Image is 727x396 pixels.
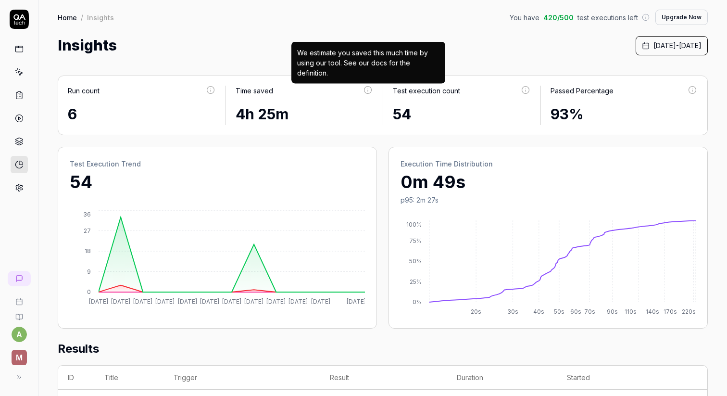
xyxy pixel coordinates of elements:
tspan: [DATE] [111,298,130,305]
tspan: 27 [84,227,91,234]
tspan: [DATE] [89,298,108,305]
a: Home [58,13,77,22]
tspan: [DATE] [347,298,366,305]
button: [DATE]-[DATE] [636,36,708,55]
div: / [81,13,83,22]
th: Title [95,366,164,390]
tspan: 20s [471,308,481,315]
tspan: 36 [83,211,91,218]
tspan: [DATE] [155,298,175,305]
tspan: 60s [570,308,581,315]
th: ID [58,366,95,390]
tspan: 30s [507,308,518,315]
h2: Results [58,340,708,365]
tspan: 0% [413,298,422,306]
tspan: 100% [406,221,422,228]
span: [DATE] - [DATE] [653,40,702,51]
tspan: 90s [607,308,618,315]
tspan: [DATE] [222,298,241,305]
span: 420 / 500 [543,13,574,23]
th: Started [557,366,665,390]
p: 0m 49s [401,169,696,195]
div: Test execution count [393,86,460,96]
tspan: [DATE] [178,298,197,305]
div: 4h 25m [236,103,374,125]
tspan: 50s [554,308,564,315]
button: a [12,327,27,342]
tspan: [DATE] [133,298,152,305]
a: New conversation [8,271,31,286]
h1: Insights [58,35,117,56]
div: Time saved [236,86,273,96]
p: p95: 2m 27s [401,195,696,205]
tspan: 40s [533,308,544,315]
th: Result [320,366,447,390]
div: Insights [87,13,114,22]
tspan: 170s [664,308,677,315]
tspan: 220s [682,308,696,315]
tspan: [DATE] [244,298,263,305]
tspan: [DATE] [266,298,286,305]
span: You have [510,13,539,23]
div: We estimate you saved this much time by using our tool. See our docs for the definition. [297,48,439,78]
div: Passed Percentage [551,86,614,96]
th: Trigger [164,366,320,390]
tspan: 140s [646,308,659,315]
span: test executions left [577,13,638,23]
button: Upgrade Now [655,10,708,25]
button: M [4,342,34,367]
h2: Execution Time Distribution [401,159,696,169]
tspan: 25% [410,278,422,285]
div: 54 [393,103,531,125]
tspan: 70s [584,308,595,315]
tspan: 9 [87,268,91,275]
div: 6 [68,103,216,125]
tspan: 50% [409,257,422,265]
p: 54 [70,169,365,195]
tspan: 18 [85,247,91,255]
a: Book a call with us [4,290,34,306]
div: Run count [68,86,100,96]
h2: Test Execution Trend [70,159,365,169]
tspan: 0 [87,288,91,295]
tspan: [DATE] [288,298,308,305]
span: M [12,350,27,365]
tspan: [DATE] [200,298,219,305]
a: Documentation [4,306,34,321]
th: Duration [447,366,557,390]
div: 93% [551,103,698,125]
tspan: 75% [409,237,422,244]
tspan: 110s [625,308,637,315]
tspan: [DATE] [311,298,330,305]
